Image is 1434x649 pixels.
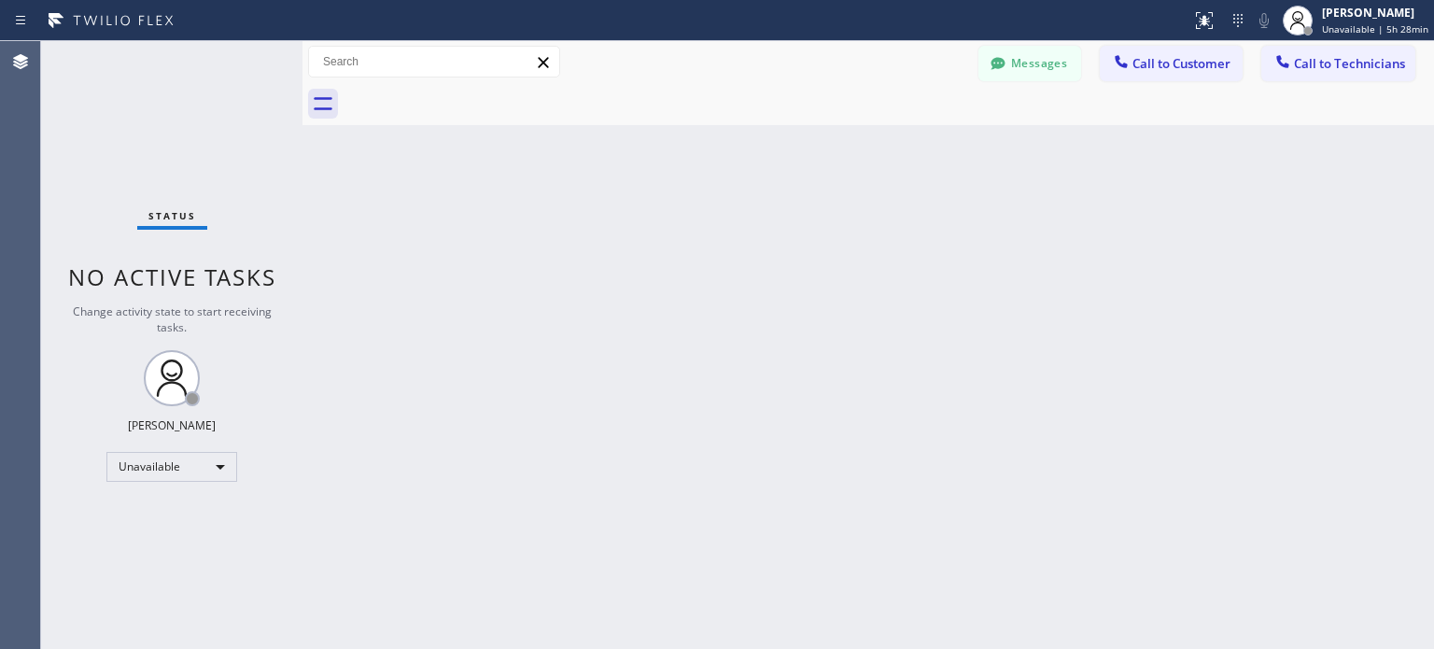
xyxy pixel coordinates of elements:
button: Messages [978,46,1081,81]
div: [PERSON_NAME] [1322,5,1428,21]
span: Change activity state to start receiving tasks. [73,303,272,335]
div: Unavailable [106,452,237,482]
span: Call to Technicians [1294,55,1405,72]
div: [PERSON_NAME] [128,417,216,433]
span: Call to Customer [1132,55,1230,72]
button: Mute [1251,7,1277,34]
span: No active tasks [68,261,276,292]
span: Unavailable | 5h 28min [1322,22,1428,35]
button: Call to Technicians [1261,46,1415,81]
button: Call to Customer [1100,46,1243,81]
span: Status [148,209,196,222]
input: Search [309,47,559,77]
